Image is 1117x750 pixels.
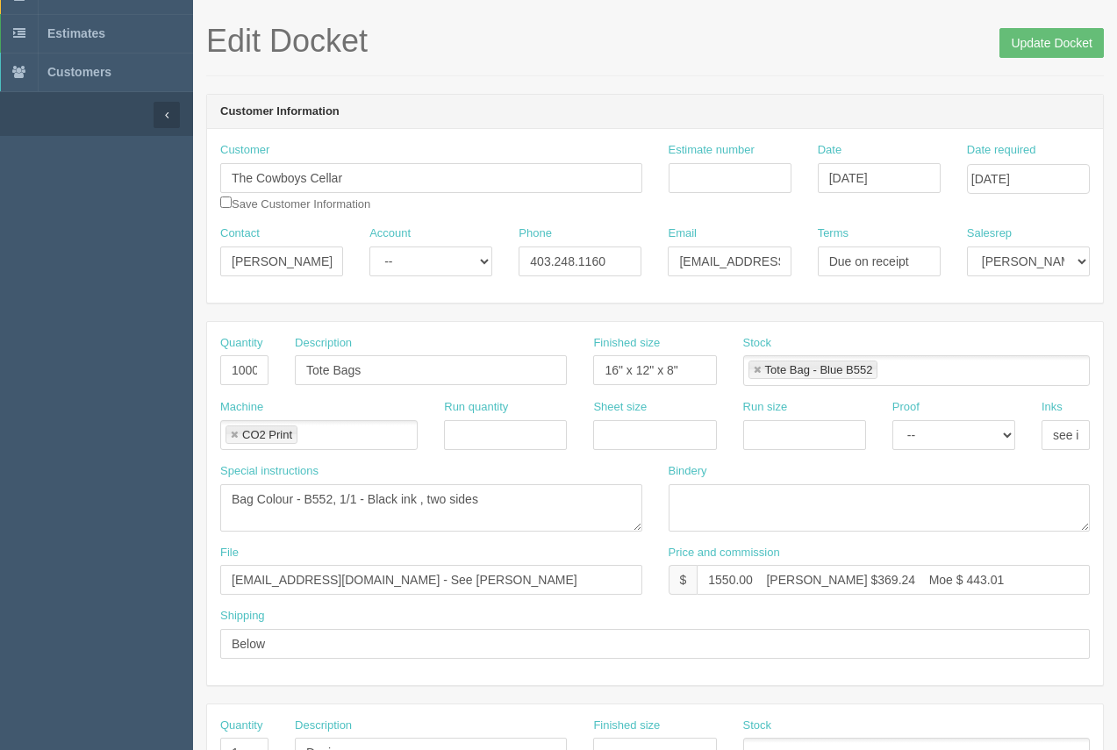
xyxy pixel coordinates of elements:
[206,24,1104,59] h1: Edit Docket
[999,28,1104,58] input: Update Docket
[743,335,772,352] label: Stock
[519,225,552,242] label: Phone
[444,399,508,416] label: Run quantity
[765,364,873,375] div: Tote Bag - Blue B552
[220,163,642,193] input: Enter customer name
[743,718,772,734] label: Stock
[669,545,780,561] label: Price and commission
[220,608,265,625] label: Shipping
[220,225,260,242] label: Contact
[967,225,1012,242] label: Salesrep
[295,718,352,734] label: Description
[242,429,292,440] div: CO2 Print
[220,463,319,480] label: Special instructions
[1042,399,1063,416] label: Inks
[818,142,841,159] label: Date
[220,142,269,159] label: Customer
[593,399,647,416] label: Sheet size
[220,142,642,212] div: Save Customer Information
[207,95,1103,130] header: Customer Information
[669,142,755,159] label: Estimate number
[818,225,848,242] label: Terms
[295,335,352,352] label: Description
[967,142,1036,159] label: Date required
[220,484,642,532] textarea: Bag Colour - B552, 1/1 - Black ink , two sides
[669,565,698,595] div: $
[47,26,105,40] span: Estimates
[220,718,262,734] label: Quantity
[668,225,697,242] label: Email
[593,718,660,734] label: Finished size
[220,399,263,416] label: Machine
[220,545,239,561] label: File
[743,399,788,416] label: Run size
[220,335,262,352] label: Quantity
[669,463,707,480] label: Bindery
[47,65,111,79] span: Customers
[369,225,411,242] label: Account
[593,335,660,352] label: Finished size
[892,399,920,416] label: Proof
